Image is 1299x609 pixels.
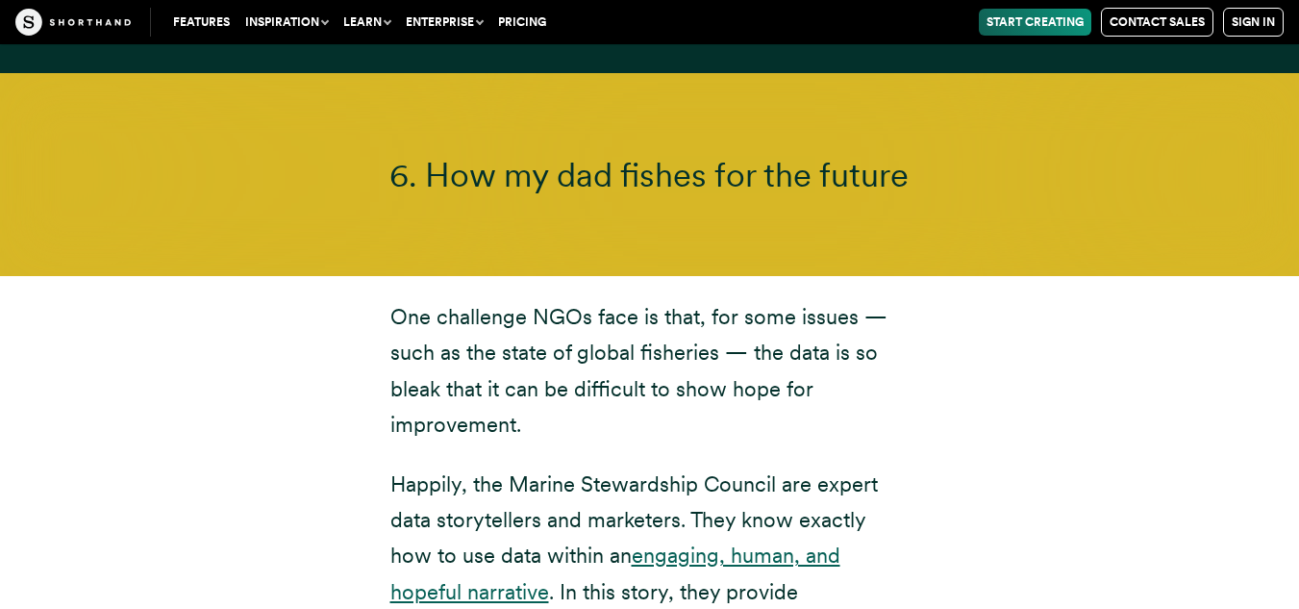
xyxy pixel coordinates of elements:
[390,543,840,603] a: engaging, human, and hopeful narrative
[1101,8,1213,37] a: Contact Sales
[398,9,490,36] button: Enterprise
[979,9,1091,36] a: Start Creating
[237,9,336,36] button: Inspiration
[389,155,909,194] span: 6. How my dad fishes for the future
[165,9,237,36] a: Features
[336,9,398,36] button: Learn
[15,9,131,36] img: The Craft
[490,9,554,36] a: Pricing
[1223,8,1284,37] a: Sign in
[390,299,910,444] p: One challenge NGOs face is that, for some issues — such as the state of global fisheries — the da...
